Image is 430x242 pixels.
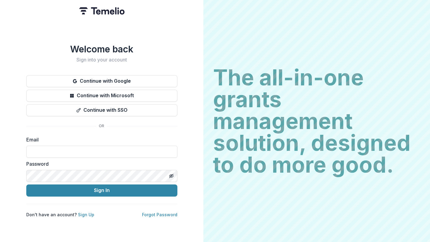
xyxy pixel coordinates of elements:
button: Continue with SSO [26,104,177,116]
h2: Sign into your account [26,57,177,63]
button: Continue with Google [26,75,177,87]
p: Don't have an account? [26,211,94,218]
img: Temelio [79,7,124,15]
button: Sign In [26,184,177,197]
label: Email [26,136,174,143]
h1: Welcome back [26,44,177,55]
label: Password [26,160,174,167]
button: Continue with Microsoft [26,90,177,102]
button: Toggle password visibility [167,171,176,181]
a: Sign Up [78,212,94,217]
a: Forgot Password [142,212,177,217]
